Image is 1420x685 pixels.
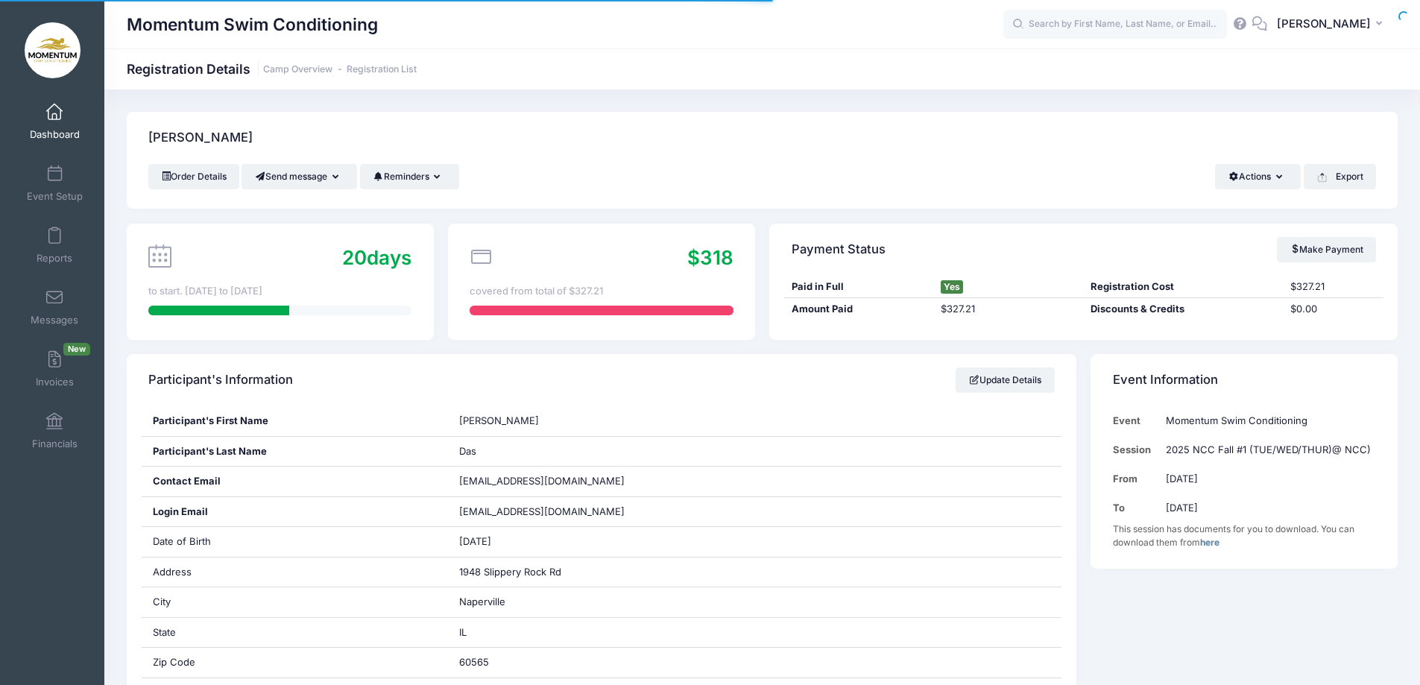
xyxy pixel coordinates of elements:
img: Momentum Swim Conditioning [25,22,81,78]
div: City [142,587,449,617]
div: This session has documents for you to download. You can download them from [1113,523,1376,549]
span: $318 [687,246,733,269]
span: New [63,343,90,356]
div: Zip Code [142,648,449,678]
a: Make Payment [1277,237,1376,262]
span: Financials [32,438,78,450]
span: Event Setup [27,190,83,203]
div: Discounts & Credits [1084,302,1284,317]
td: From [1113,464,1159,493]
span: Das [459,445,476,457]
td: 2025 NCC Fall #1 (TUE/WED/THUR)@ NCC) [1159,435,1376,464]
td: To [1113,493,1159,523]
h4: [PERSON_NAME] [148,117,253,160]
span: Dashboard [30,128,80,141]
div: Contact Email [142,467,449,496]
button: Actions [1215,164,1301,189]
span: Reports [37,252,72,265]
div: $327.21 [1284,280,1383,294]
button: [PERSON_NAME] [1267,7,1398,42]
a: Camp Overview [263,64,332,75]
td: Event [1113,406,1159,435]
a: Reports [19,219,90,271]
button: Reminders [360,164,459,189]
a: Order Details [148,164,239,189]
span: [DATE] [459,535,491,547]
span: Yes [941,280,963,294]
div: Paid in Full [784,280,934,294]
div: Address [142,558,449,587]
a: Financials [19,405,90,457]
div: days [342,243,411,272]
span: 1948 Slippery Rock Rd [459,566,561,578]
h4: Participant's Information [148,359,293,402]
div: Amount Paid [784,302,934,317]
div: Participant's Last Name [142,437,449,467]
h4: Event Information [1113,359,1218,402]
button: Send message [242,164,357,189]
td: [DATE] [1159,464,1376,493]
span: Messages [31,314,78,326]
a: Dashboard [19,95,90,148]
span: [PERSON_NAME] [1277,16,1371,32]
button: Export [1304,164,1376,189]
span: [EMAIL_ADDRESS][DOMAIN_NAME] [459,505,646,520]
a: InvoicesNew [19,343,90,395]
span: Naperville [459,596,505,607]
h1: Registration Details [127,61,417,77]
span: [PERSON_NAME] [459,414,539,426]
div: $0.00 [1284,302,1383,317]
div: Date of Birth [142,527,449,557]
a: Update Details [956,367,1055,393]
td: Session [1113,435,1159,464]
h4: Payment Status [792,228,886,271]
div: Login Email [142,497,449,527]
span: Invoices [36,376,74,388]
span: [EMAIL_ADDRESS][DOMAIN_NAME] [459,475,625,487]
div: State [142,618,449,648]
span: 60565 [459,656,489,668]
div: to start. [DATE] to [DATE] [148,284,411,299]
a: Event Setup [19,157,90,209]
a: Registration List [347,64,417,75]
a: here [1200,537,1219,548]
div: Participant's First Name [142,406,449,436]
div: $327.21 [934,302,1084,317]
div: covered from total of $327.21 [470,284,733,299]
h1: Momentum Swim Conditioning [127,7,378,42]
a: Messages [19,281,90,333]
td: Momentum Swim Conditioning [1159,406,1376,435]
div: Registration Cost [1084,280,1284,294]
td: [DATE] [1159,493,1376,523]
span: IL [459,626,467,638]
span: 20 [342,246,367,269]
input: Search by First Name, Last Name, or Email... [1003,10,1227,40]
